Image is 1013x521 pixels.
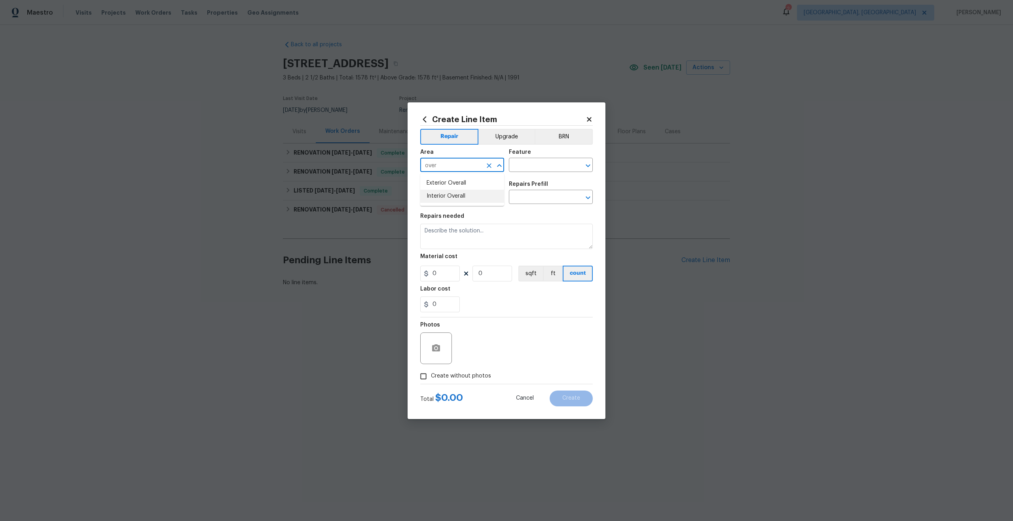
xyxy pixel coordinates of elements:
[509,149,531,155] h5: Feature
[582,192,594,203] button: Open
[509,181,548,187] h5: Repairs Prefill
[420,286,450,292] h5: Labor cost
[435,393,463,402] span: $ 0.00
[562,395,580,401] span: Create
[503,391,546,406] button: Cancel
[420,322,440,328] h5: Photos
[420,213,464,219] h5: Repairs needed
[484,160,495,171] button: Clear
[518,266,543,281] button: sqft
[420,394,463,403] div: Total
[543,266,563,281] button: ft
[420,190,504,203] li: Interior Overall
[420,254,457,259] h5: Material cost
[478,129,535,145] button: Upgrade
[550,391,593,406] button: Create
[420,177,504,190] li: Exterior Overall
[420,149,434,155] h5: Area
[582,160,594,171] button: Open
[494,160,505,171] button: Close
[420,129,478,145] button: Repair
[563,266,593,281] button: count
[420,115,586,124] h2: Create Line Item
[516,395,534,401] span: Cancel
[431,372,491,380] span: Create without photos
[535,129,593,145] button: BRN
